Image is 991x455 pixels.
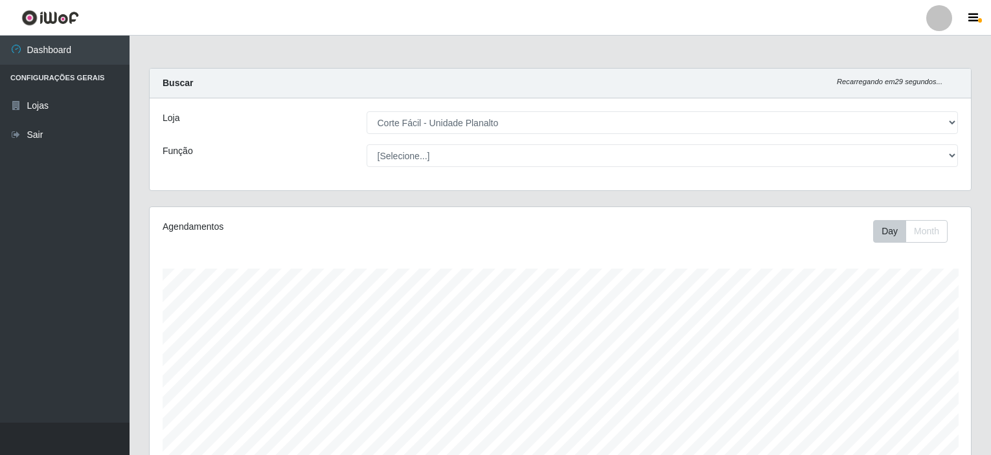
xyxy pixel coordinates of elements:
button: Month [906,220,948,243]
button: Day [873,220,906,243]
div: Toolbar with button groups [873,220,958,243]
img: CoreUI Logo [21,10,79,26]
i: Recarregando em 29 segundos... [837,78,942,85]
div: First group [873,220,948,243]
strong: Buscar [163,78,193,88]
label: Função [163,144,193,158]
div: Agendamentos [163,220,483,234]
label: Loja [163,111,179,125]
